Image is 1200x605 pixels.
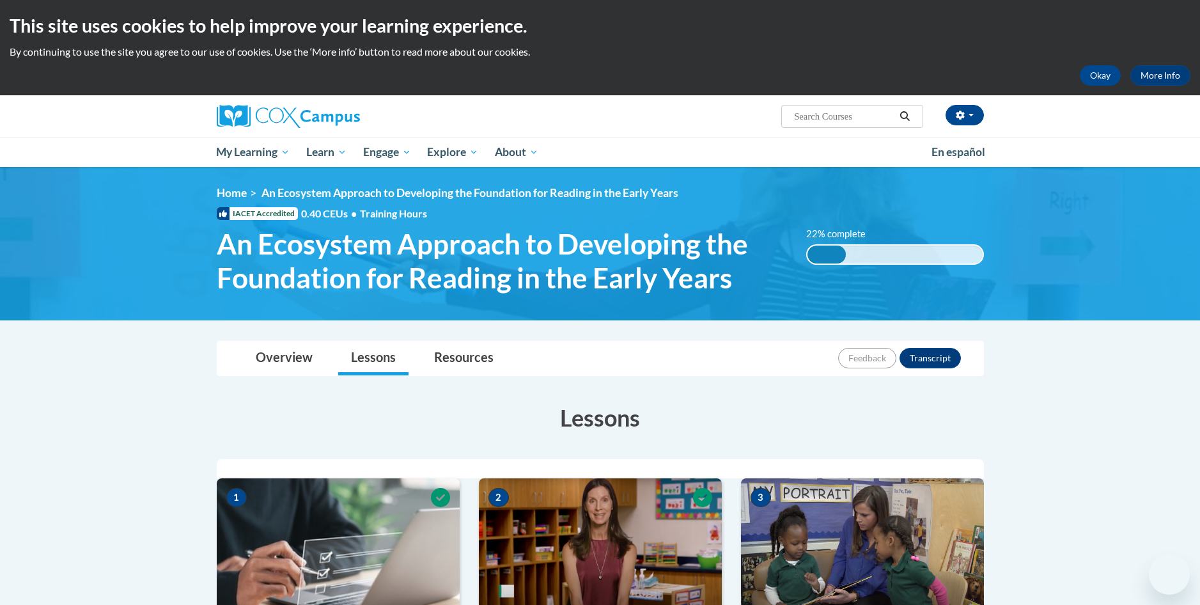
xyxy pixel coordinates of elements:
span: My Learning [216,145,290,160]
div: Main menu [198,137,1003,167]
span: IACET Accredited [217,207,298,220]
button: Account Settings [946,105,984,125]
span: • [351,207,357,219]
button: Transcript [900,348,961,368]
button: Search [895,109,914,124]
span: 3 [751,488,771,507]
span: Explore [427,145,478,160]
label: 22% complete [806,227,880,241]
a: More Info [1130,65,1190,86]
p: By continuing to use the site you agree to our use of cookies. Use the ‘More info’ button to read... [10,45,1190,59]
span: 0.40 CEUs [301,207,360,221]
input: Search Courses [793,109,895,124]
span: An Ecosystem Approach to Developing the Foundation for Reading in the Early Years [217,227,788,295]
span: 1 [226,488,247,507]
h2: This site uses cookies to help improve your learning experience. [10,13,1190,38]
a: My Learning [208,137,299,167]
a: Explore [419,137,487,167]
a: About [487,137,547,167]
h3: Lessons [217,402,984,434]
a: Learn [298,137,355,167]
span: Engage [363,145,411,160]
span: 2 [488,488,509,507]
span: Learn [306,145,347,160]
img: Cox Campus [217,105,360,128]
button: Okay [1080,65,1121,86]
a: En español [923,139,994,166]
div: 22% complete [807,246,846,263]
a: Home [217,186,247,200]
span: About [495,145,538,160]
a: Cox Campus [217,105,460,128]
span: An Ecosystem Approach to Developing the Foundation for Reading in the Early Years [261,186,678,200]
span: Training Hours [360,207,427,219]
a: Engage [355,137,419,167]
button: Feedback [838,348,896,368]
a: Resources [421,342,506,375]
a: Overview [243,342,325,375]
a: Lessons [338,342,409,375]
span: En español [931,145,985,159]
iframe: Button to launch messaging window [1149,554,1190,595]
